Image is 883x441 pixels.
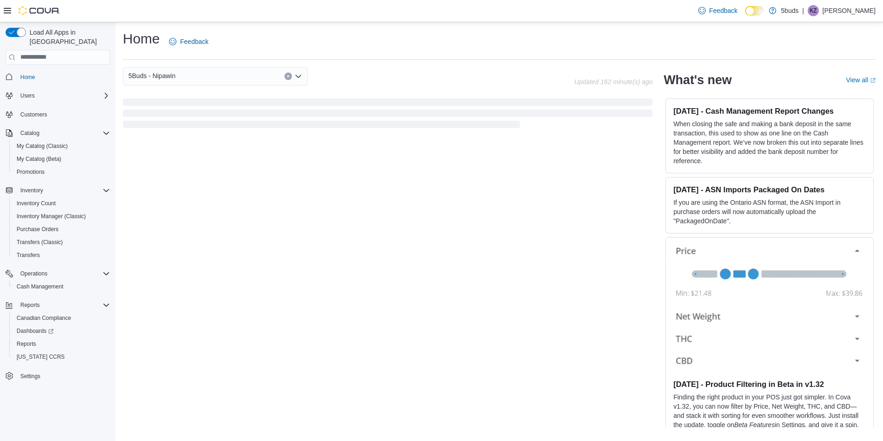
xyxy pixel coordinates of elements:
[17,128,43,139] button: Catalog
[18,6,60,15] img: Cova
[673,392,866,439] p: Finding the right product in your POS just got simpler. In Cova v1.32, you can now filter by Pric...
[9,350,114,363] button: [US_STATE] CCRS
[13,325,110,337] span: Dashboards
[9,140,114,153] button: My Catalog (Classic)
[13,325,57,337] a: Dashboards
[17,314,71,322] span: Canadian Compliance
[2,108,114,121] button: Customers
[123,100,653,130] span: Loading
[17,185,110,196] span: Inventory
[17,300,43,311] button: Reports
[180,37,208,46] span: Feedback
[13,166,110,178] span: Promotions
[13,250,43,261] a: Transfers
[13,281,67,292] a: Cash Management
[17,327,54,335] span: Dashboards
[2,369,114,382] button: Settings
[13,338,40,349] a: Reports
[9,312,114,325] button: Canadian Compliance
[17,251,40,259] span: Transfers
[9,210,114,223] button: Inventory Manager (Classic)
[823,5,876,16] p: [PERSON_NAME]
[17,239,63,246] span: Transfers (Classic)
[9,165,114,178] button: Promotions
[673,198,866,226] p: If you are using the Ontario ASN format, the ASN Import in purchase orders will now automatically...
[17,268,110,279] span: Operations
[20,187,43,194] span: Inventory
[2,127,114,140] button: Catalog
[802,5,804,16] p: |
[808,5,819,16] div: Keith Ziemann
[781,5,798,16] p: 5buds
[734,421,775,429] em: Beta Features
[128,70,175,81] span: 5Buds - Nipawin
[284,73,292,80] button: Clear input
[20,301,40,309] span: Reports
[2,267,114,280] button: Operations
[673,106,866,116] h3: [DATE] - Cash Management Report Changes
[20,73,35,81] span: Home
[17,155,61,163] span: My Catalog (Beta)
[13,224,62,235] a: Purchase Orders
[13,351,110,362] span: Washington CCRS
[6,67,110,407] nav: Complex example
[13,141,72,152] a: My Catalog (Classic)
[9,197,114,210] button: Inventory Count
[9,249,114,262] button: Transfers
[9,280,114,293] button: Cash Management
[9,223,114,236] button: Purchase Orders
[13,153,65,165] a: My Catalog (Beta)
[165,32,212,51] a: Feedback
[695,1,741,20] a: Feedback
[2,70,114,84] button: Home
[13,153,110,165] span: My Catalog (Beta)
[20,111,47,118] span: Customers
[13,211,110,222] span: Inventory Manager (Classic)
[13,166,48,178] a: Promotions
[13,237,67,248] a: Transfers (Classic)
[13,281,110,292] span: Cash Management
[295,73,302,80] button: Open list of options
[709,6,738,15] span: Feedback
[13,338,110,349] span: Reports
[20,373,40,380] span: Settings
[17,370,110,381] span: Settings
[17,128,110,139] span: Catalog
[2,184,114,197] button: Inventory
[13,198,110,209] span: Inventory Count
[17,340,36,348] span: Reports
[673,185,866,194] h3: [DATE] - ASN Imports Packaged On Dates
[13,237,110,248] span: Transfers (Classic)
[20,129,39,137] span: Catalog
[673,380,866,389] h3: [DATE] - Product Filtering in Beta in v1.32
[745,6,764,16] input: Dark Mode
[13,250,110,261] span: Transfers
[20,92,35,99] span: Users
[9,236,114,249] button: Transfers (Classic)
[26,28,110,46] span: Load All Apps in [GEOGRAPHIC_DATA]
[20,270,48,277] span: Operations
[13,141,110,152] span: My Catalog (Classic)
[13,211,90,222] a: Inventory Manager (Classic)
[664,73,732,87] h2: What's new
[17,300,110,311] span: Reports
[17,142,68,150] span: My Catalog (Classic)
[574,78,653,86] p: Updated 162 minute(s) ago
[17,90,38,101] button: Users
[17,72,39,83] a: Home
[17,109,110,120] span: Customers
[810,5,816,16] span: KZ
[9,337,114,350] button: Reports
[13,312,75,324] a: Canadian Compliance
[13,198,60,209] a: Inventory Count
[673,119,866,165] p: When closing the safe and making a bank deposit in the same transaction, this used to show as one...
[123,30,160,48] h1: Home
[17,168,45,176] span: Promotions
[870,78,876,83] svg: External link
[17,283,63,290] span: Cash Management
[17,213,86,220] span: Inventory Manager (Classic)
[13,224,110,235] span: Purchase Orders
[17,226,59,233] span: Purchase Orders
[17,71,110,83] span: Home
